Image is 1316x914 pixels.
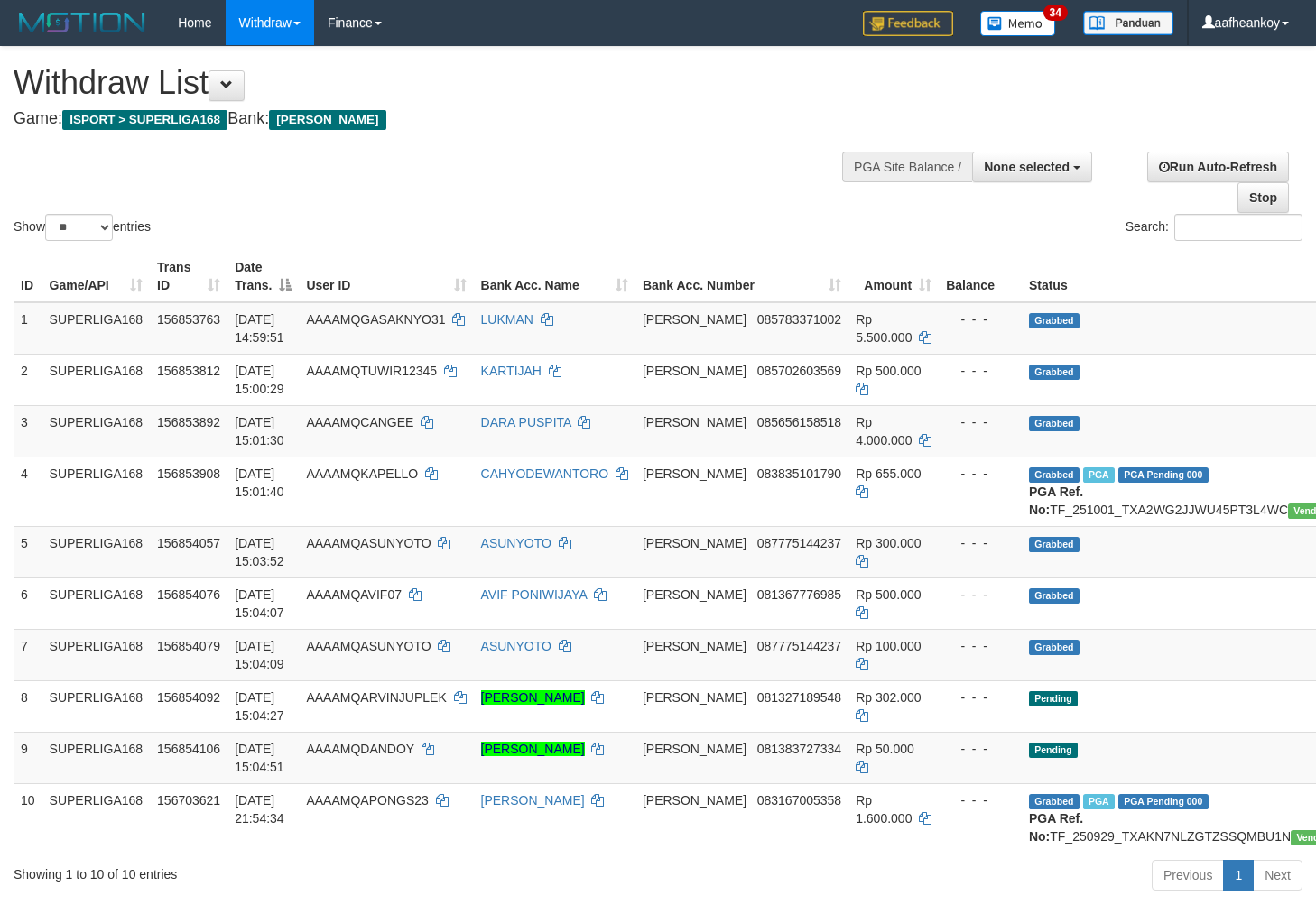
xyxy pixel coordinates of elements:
[62,110,227,130] span: ISPORT > SUPERLIGA168
[42,302,151,355] td: SUPERLIGA168
[14,405,42,457] td: 3
[856,536,921,550] span: Rp 300.000
[42,629,151,680] td: SUPERLIGA168
[1029,794,1080,809] span: Grabbed
[306,587,402,602] span: AAAAMQAVIF07
[1043,5,1068,21] span: 34
[757,793,841,808] span: Copy 083167005358 to clipboard
[150,251,227,302] th: Trans ID: activate to sort column ascending
[157,415,220,429] span: 156853892
[643,639,746,653] span: [PERSON_NAME]
[946,534,1015,552] div: - - -
[757,364,841,378] span: Copy 085702603569 to clipboard
[481,793,585,808] a: [PERSON_NAME]
[269,110,385,130] span: [PERSON_NAME]
[306,415,413,429] span: AAAAMQCANGEE
[1029,537,1080,552] span: Grabbed
[14,732,42,783] td: 9
[1118,467,1209,483] span: PGA Pending
[481,742,585,756] a: [PERSON_NAME]
[306,312,445,327] span: AAAAMQGASAKNYO31
[984,160,1070,174] span: None selected
[42,526,151,577] td: SUPERLIGA168
[157,742,220,756] span: 156854106
[1083,794,1115,809] span: Marked by aafchhiseyha
[235,690,284,723] span: [DATE] 15:04:27
[14,65,859,101] h1: Withdraw List
[1083,467,1115,483] span: Marked by aafheankoy
[306,793,428,808] span: AAAAMQAPONGS23
[1083,11,1173,35] img: panduan.png
[757,312,841,327] span: Copy 085783371002 to clipboard
[643,690,746,705] span: [PERSON_NAME]
[856,587,921,602] span: Rp 500.000
[946,637,1015,655] div: - - -
[481,639,551,653] a: ASUNYOTO
[856,415,912,448] span: Rp 4.000.000
[1152,860,1224,891] a: Previous
[481,466,609,481] a: CAHYODEWANTORO
[14,9,151,36] img: MOTION_logo.png
[42,405,151,457] td: SUPERLIGA168
[306,639,431,653] span: AAAAMQASUNYOTO
[306,742,414,756] span: AAAAMQDANDOY
[481,415,571,429] a: DARA PUSPITA
[1029,467,1080,483] span: Grabbed
[235,587,284,620] span: [DATE] 15:04:07
[643,742,746,756] span: [PERSON_NAME]
[157,466,220,481] span: 156853908
[1237,182,1289,213] a: Stop
[42,732,151,783] td: SUPERLIGA168
[14,577,42,629] td: 6
[856,742,914,756] span: Rp 50.000
[643,312,746,327] span: [PERSON_NAME]
[856,639,921,653] span: Rp 100.000
[757,466,841,481] span: Copy 083835101790 to clipboard
[14,354,42,405] td: 2
[757,536,841,550] span: Copy 087775144237 to clipboard
[14,302,42,355] td: 1
[1029,691,1078,706] span: Pending
[235,312,284,345] span: [DATE] 14:59:51
[946,362,1015,380] div: - - -
[856,466,921,481] span: Rp 655.000
[1029,743,1078,758] span: Pending
[45,214,113,241] select: Showentries
[306,364,437,378] span: AAAAMQTUWIR12345
[842,152,972,182] div: PGA Site Balance /
[42,680,151,732] td: SUPERLIGA168
[235,639,284,671] span: [DATE] 15:04:09
[1147,152,1289,182] a: Run Auto-Refresh
[946,791,1015,809] div: - - -
[306,536,431,550] span: AAAAMQASUNYOTO
[972,152,1092,182] button: None selected
[227,251,299,302] th: Date Trans.: activate to sort column descending
[14,783,42,853] td: 10
[1029,485,1083,517] b: PGA Ref. No:
[157,639,220,653] span: 156854079
[643,364,746,378] span: [PERSON_NAME]
[235,415,284,448] span: [DATE] 15:01:30
[1223,860,1254,891] a: 1
[939,251,1022,302] th: Balance
[157,536,220,550] span: 156854057
[856,690,921,705] span: Rp 302.000
[946,586,1015,604] div: - - -
[757,415,841,429] span: Copy 085656158518 to clipboard
[42,783,151,853] td: SUPERLIGA168
[14,251,42,302] th: ID
[643,536,746,550] span: [PERSON_NAME]
[157,793,220,808] span: 156703621
[235,364,284,396] span: [DATE] 15:00:29
[1029,640,1080,655] span: Grabbed
[757,742,841,756] span: Copy 081383727334 to clipboard
[856,312,912,345] span: Rp 5.500.000
[157,364,220,378] span: 156853812
[856,364,921,378] span: Rp 500.000
[14,858,535,883] div: Showing 1 to 10 of 10 entries
[481,536,551,550] a: ASUNYOTO
[643,415,746,429] span: [PERSON_NAME]
[42,251,151,302] th: Game/API: activate to sort column ascending
[643,793,746,808] span: [PERSON_NAME]
[946,465,1015,483] div: - - -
